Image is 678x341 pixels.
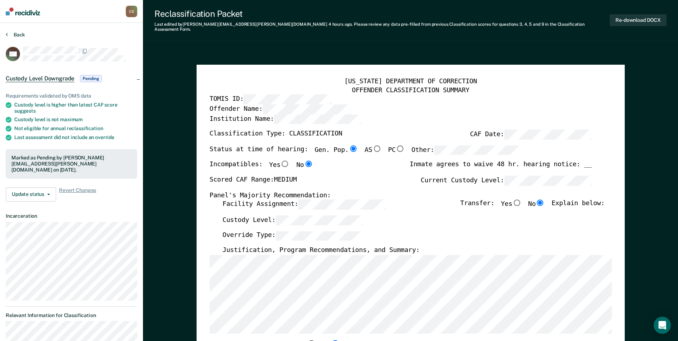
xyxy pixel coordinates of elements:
input: No [536,199,545,206]
input: TOMIS ID: [243,94,331,104]
div: Open Intercom Messenger [654,317,671,334]
div: Last assessment did not include an [14,134,137,140]
input: Institution Name: [274,114,361,124]
input: Yes [512,199,521,206]
input: Other: [434,145,522,155]
label: AS [365,145,381,155]
div: Custody level is higher than latest CAF score [14,102,137,114]
label: Classification Type: CLASSIFICATION [209,129,342,139]
label: Override Type: [222,231,363,240]
div: OFFENDER CLASSIFICATION SUMMARY [209,86,612,94]
div: [US_STATE] DEPARTMENT OF CORRECTION [209,78,612,86]
label: Facility Assignment: [222,199,386,209]
span: reclassification [67,125,103,131]
div: Last edited by [PERSON_NAME][EMAIL_ADDRESS][PERSON_NAME][DOMAIN_NAME] . Please review any data pr... [154,22,610,32]
div: Reclassification Packet [154,9,610,19]
div: Inmate agrees to waive 48 hr. hearing notice: __ [410,161,592,176]
span: maximum [60,117,83,122]
div: Custody level is not [14,117,137,123]
input: Override Type: [276,231,363,240]
span: Custody Level Downgrade [6,75,74,82]
label: Justification, Program Recommendations, and Summary: [222,246,420,255]
label: CAF Date: [470,129,592,139]
span: suggests [14,108,36,114]
div: C S [126,6,137,17]
input: Current Custody Level: [504,176,592,185]
label: No [528,199,545,209]
label: Yes [501,199,521,209]
input: AS [372,145,381,152]
input: PC [396,145,405,152]
div: Incompatibles: [209,161,313,176]
input: Custody Level: [276,215,363,225]
label: Institution Name: [209,114,361,124]
input: Facility Assignment: [298,199,386,209]
dt: Incarceration [6,213,137,219]
input: Yes [280,161,289,167]
dt: Relevant Information for Classification [6,312,137,318]
span: Pending [80,75,102,82]
label: Custody Level: [222,215,363,225]
button: Update status [6,187,56,202]
label: Current Custody Level: [421,176,592,185]
span: 4 hours ago [328,22,352,27]
label: Other: [411,145,522,155]
input: Gen. Pop. [348,145,358,152]
div: Not eligible for annual [14,125,137,132]
div: Panel's Majority Recommendation: [209,191,592,200]
label: PC [388,145,405,155]
label: TOMIS ID: [209,94,331,104]
img: Recidiviz [6,8,40,15]
label: Scored CAF Range: MEDIUM [209,176,297,185]
span: Revert Changes [59,187,96,202]
label: Offender Name: [209,104,350,114]
div: Marked as Pending by [PERSON_NAME][EMAIL_ADDRESS][PERSON_NAME][DOMAIN_NAME] on [DATE]. [11,155,132,173]
label: Yes [269,161,290,170]
span: override [95,134,114,140]
button: Back [6,31,25,38]
label: Gen. Pop. [315,145,358,155]
div: Requirements validated by OMS data [6,93,137,99]
input: CAF Date: [504,129,592,139]
button: CS [126,6,137,17]
input: Offender Name: [262,104,350,114]
div: Status at time of hearing: [209,145,522,161]
label: No [296,161,313,170]
div: Transfer: Explain below: [460,199,605,215]
input: No [304,161,313,167]
button: Re-download DOCX [610,14,667,26]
